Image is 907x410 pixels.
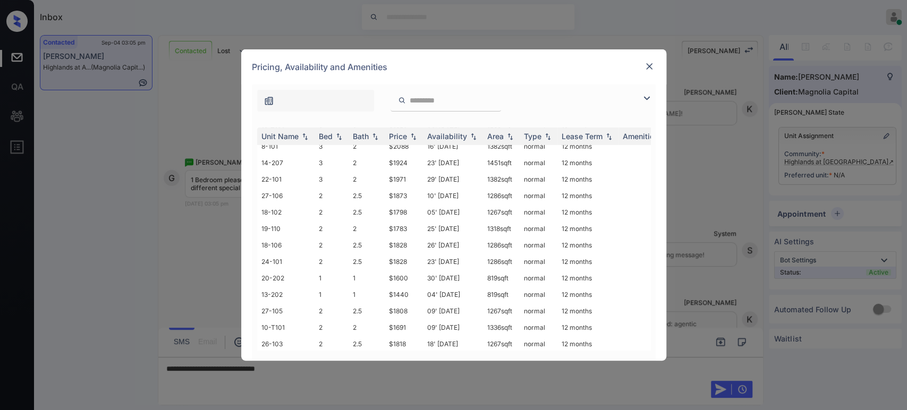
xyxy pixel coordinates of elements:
[423,204,483,220] td: 05' [DATE]
[241,49,666,84] div: Pricing, Availability and Amenities
[370,133,380,140] img: sorting
[257,303,315,319] td: 27-105
[557,270,618,286] td: 12 months
[423,220,483,237] td: 25' [DATE]
[427,132,467,141] div: Availability
[557,171,618,187] td: 12 months
[349,171,385,187] td: 2
[557,187,618,204] td: 12 months
[557,336,618,352] td: 12 months
[483,336,520,352] td: 1267 sqft
[542,133,553,140] img: sorting
[385,138,423,155] td: $2088
[300,133,310,140] img: sorting
[557,303,618,319] td: 12 months
[557,286,618,303] td: 12 months
[385,155,423,171] td: $1924
[520,187,557,204] td: normal
[385,220,423,237] td: $1783
[315,155,349,171] td: 3
[483,204,520,220] td: 1267 sqft
[349,319,385,336] td: 2
[257,220,315,237] td: 19-110
[505,133,515,140] img: sorting
[349,303,385,319] td: 2.5
[520,336,557,352] td: normal
[385,319,423,336] td: $1691
[423,237,483,253] td: 26' [DATE]
[483,138,520,155] td: 1382 sqft
[257,336,315,352] td: 26-103
[385,286,423,303] td: $1440
[315,187,349,204] td: 2
[423,286,483,303] td: 04' [DATE]
[640,92,653,105] img: icon-zuma
[483,171,520,187] td: 1382 sqft
[257,253,315,270] td: 24-101
[257,155,315,171] td: 14-207
[264,96,274,106] img: icon-zuma
[423,319,483,336] td: 09' [DATE]
[349,286,385,303] td: 1
[385,303,423,319] td: $1808
[557,237,618,253] td: 12 months
[257,171,315,187] td: 22-101
[408,133,419,140] img: sorting
[315,319,349,336] td: 2
[520,171,557,187] td: normal
[520,253,557,270] td: normal
[483,319,520,336] td: 1336 sqft
[261,132,299,141] div: Unit Name
[423,303,483,319] td: 09' [DATE]
[257,286,315,303] td: 13-202
[257,138,315,155] td: 8-101
[353,132,369,141] div: Bath
[423,171,483,187] td: 29' [DATE]
[483,155,520,171] td: 1451 sqft
[319,132,333,141] div: Bed
[487,132,504,141] div: Area
[385,204,423,220] td: $1798
[315,237,349,253] td: 2
[385,171,423,187] td: $1971
[257,319,315,336] td: 10-T101
[385,237,423,253] td: $1828
[349,253,385,270] td: 2.5
[623,132,658,141] div: Amenities
[349,187,385,204] td: 2.5
[315,253,349,270] td: 2
[557,220,618,237] td: 12 months
[385,270,423,286] td: $1600
[520,319,557,336] td: normal
[644,61,655,72] img: close
[520,155,557,171] td: normal
[520,204,557,220] td: normal
[385,187,423,204] td: $1873
[604,133,614,140] img: sorting
[557,204,618,220] td: 12 months
[423,155,483,171] td: 23' [DATE]
[423,336,483,352] td: 18' [DATE]
[557,138,618,155] td: 12 months
[483,286,520,303] td: 819 sqft
[398,96,406,105] img: icon-zuma
[423,138,483,155] td: 16' [DATE]
[483,253,520,270] td: 1286 sqft
[349,237,385,253] td: 2.5
[389,132,407,141] div: Price
[520,303,557,319] td: normal
[520,286,557,303] td: normal
[423,187,483,204] td: 10' [DATE]
[385,253,423,270] td: $1828
[349,204,385,220] td: 2.5
[423,253,483,270] td: 23' [DATE]
[423,270,483,286] td: 30' [DATE]
[483,303,520,319] td: 1267 sqft
[315,171,349,187] td: 3
[349,220,385,237] td: 2
[520,138,557,155] td: normal
[315,303,349,319] td: 2
[520,270,557,286] td: normal
[257,237,315,253] td: 18-106
[349,270,385,286] td: 1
